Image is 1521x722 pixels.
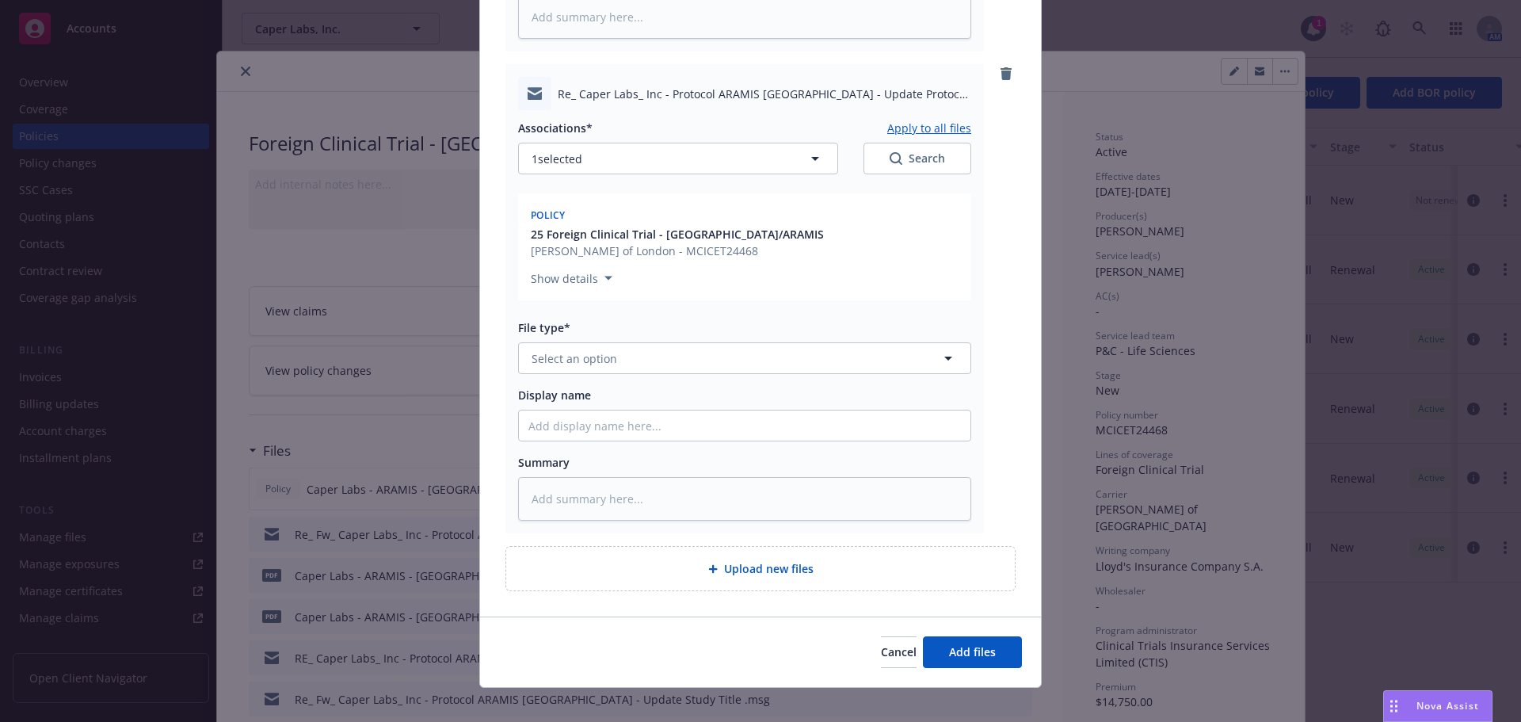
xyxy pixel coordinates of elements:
[1416,699,1479,712] span: Nova Assist
[1383,690,1492,722] button: Nova Assist
[881,636,917,668] button: Cancel
[949,644,996,659] span: Add files
[518,455,570,470] span: Summary
[505,546,1016,591] div: Upload new files
[881,644,917,659] span: Cancel
[923,636,1022,668] button: Add files
[1384,691,1404,721] div: Drag to move
[724,560,814,577] span: Upload new files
